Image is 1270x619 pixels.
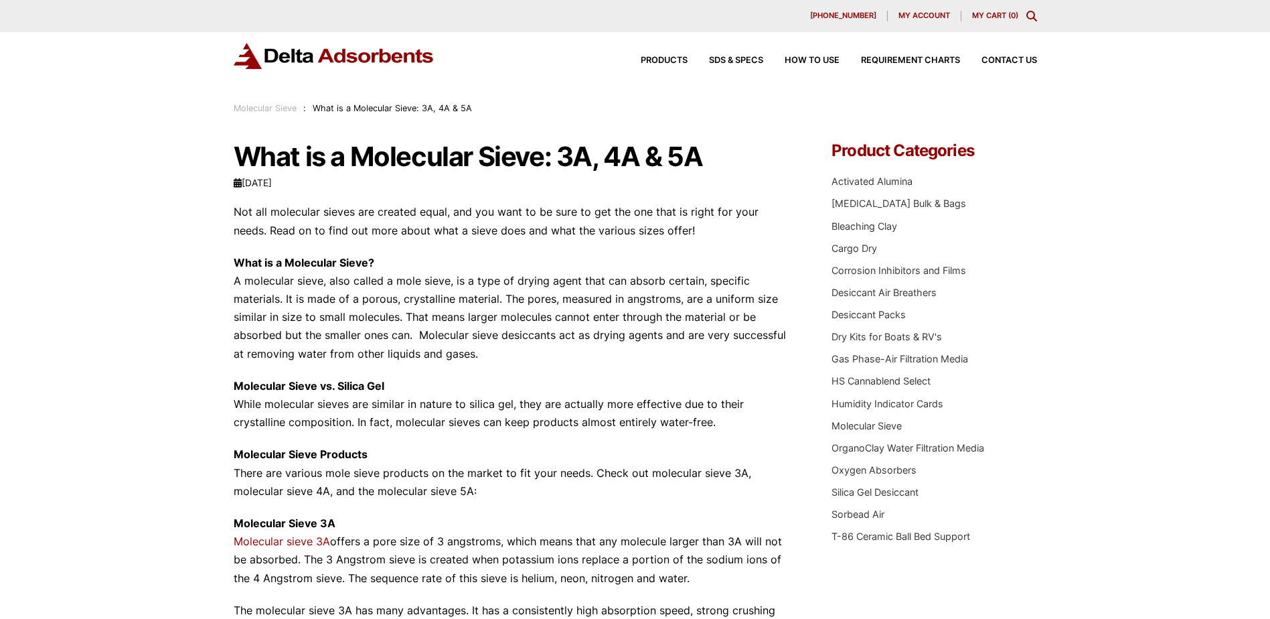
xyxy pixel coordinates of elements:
a: Cargo Dry [831,243,877,254]
a: Desiccant Air Breathers [831,287,937,298]
span: SDS & SPECS [709,56,763,65]
a: Molecular sieve 3A [234,535,330,548]
img: Delta Adsorbents [234,43,434,69]
a: Sorbead Air [831,508,884,520]
h1: What is a Molecular Sieve: 3A, 4A & 5A [234,143,792,171]
strong: Molecular Sieve 3A [234,517,335,530]
time: [DATE] [234,178,272,188]
a: Gas Phase-Air Filtration Media [831,353,968,364]
a: Corrosion Inhibitors and Films [831,265,966,276]
strong: Molecular Sieve vs. Silica Gel [234,379,384,393]
a: Oxygen Absorbers [831,464,917,476]
a: Products [619,56,688,65]
span: Products [641,56,688,65]
a: Dry Kits for Boats & RV's [831,331,942,342]
span: : [303,103,306,113]
a: Activated Alumina [831,176,912,187]
span: 0 [1011,11,1016,20]
p: A molecular sieve, also called a mole sieve, is a type of drying agent that can absorb certain, s... [234,254,792,363]
span: Contact Us [981,56,1037,65]
a: My Cart (0) [972,11,1018,20]
a: [MEDICAL_DATA] Bulk & Bags [831,198,966,209]
h4: Product Categories [831,143,1036,159]
a: [PHONE_NUMBER] [799,11,888,21]
strong: What is a Molecular Sieve? [234,256,374,269]
div: Toggle Modal Content [1026,11,1037,21]
p: Not all molecular sieves are created equal, and you want to be sure to get the one that is right ... [234,203,792,239]
a: Molecular Sieve [234,103,297,113]
a: Desiccant Packs [831,309,906,320]
a: Humidity Indicator Cards [831,398,943,409]
span: What is a Molecular Sieve: 3A, 4A & 5A [313,103,472,113]
a: Molecular Sieve [831,420,902,431]
a: SDS & SPECS [688,56,763,65]
span: [PHONE_NUMBER] [810,12,876,19]
a: How to Use [763,56,840,65]
strong: Molecular Sieve Products [234,448,368,461]
span: Requirement Charts [861,56,960,65]
span: How to Use [785,56,840,65]
p: offers a pore size of 3 angstroms, which means that any molecule larger than 3A will not be absor... [234,514,792,588]
a: Contact Us [960,56,1037,65]
span: My account [898,12,950,19]
a: OrganoClay Water Filtration Media [831,442,984,454]
a: Requirement Charts [840,56,960,65]
a: Bleaching Clay [831,220,897,232]
p: While molecular sieves are similar in nature to silica gel, they are actually more effective due ... [234,377,792,432]
a: T-86 Ceramic Ball Bed Support [831,531,970,542]
a: HS Cannablend Select [831,375,931,387]
a: My account [888,11,961,21]
p: There are various mole sieve products on the market to fit your needs. Check out molecular sieve ... [234,445,792,500]
a: Silica Gel Desiccant [831,486,919,498]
